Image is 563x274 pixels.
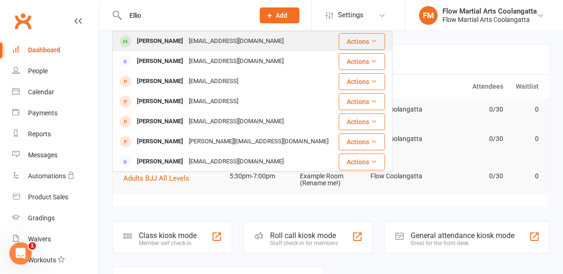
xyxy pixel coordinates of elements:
div: [PERSON_NAME] [134,35,186,48]
th: Attendees [437,75,507,98]
input: Search... [122,9,248,22]
div: Flow Martial Arts Coolangatta [442,15,537,24]
div: [EMAIL_ADDRESS][DOMAIN_NAME] [186,115,286,128]
a: Waivers [12,229,99,250]
div: [PERSON_NAME] [134,75,186,88]
span: Add [276,12,288,19]
div: [PERSON_NAME] [134,115,186,128]
div: Member self check-in [139,240,197,246]
div: [EMAIL_ADDRESS][DOMAIN_NAME] [186,155,286,169]
span: 1 [29,242,36,250]
div: Class kiosk mode [139,231,197,240]
th: Waitlist [507,75,543,98]
span: Adults BJJ All Levels [123,174,189,183]
div: Workouts [28,256,56,264]
a: Dashboard [12,40,99,61]
a: Gradings [12,208,99,229]
td: 5:30pm-7:00pm [225,165,296,187]
td: 0 [507,98,543,120]
div: Calendar [28,88,54,96]
td: 0 [507,128,543,150]
div: [EMAIL_ADDRESS][DOMAIN_NAME] [186,35,286,48]
td: 0/30 [437,98,507,120]
div: [EMAIL_ADDRESS] [186,95,241,108]
button: Actions [339,73,385,90]
th: Trainer [366,75,437,98]
a: Automations [12,166,99,187]
iframe: Intercom live chat [9,242,32,265]
button: Adults BJJ All Levels [123,173,196,184]
div: Flow Martial Arts Coolangatta [442,7,537,15]
a: Payments [12,103,99,124]
div: [PERSON_NAME] [134,135,186,148]
div: FM [419,6,438,25]
a: Calendar [12,82,99,103]
a: Messages [12,145,99,166]
td: Flow Coolangatta [366,98,437,120]
div: People [28,67,48,75]
div: Waivers [28,235,51,243]
div: Product Sales [28,193,68,201]
div: Gradings [28,214,55,222]
div: Automations [28,172,66,180]
div: [PERSON_NAME] [134,55,186,68]
div: Dashboard [28,46,60,54]
div: Payments [28,109,57,117]
button: Actions [339,93,385,110]
td: Example Room (Rename me!) [296,165,366,195]
button: Actions [339,154,385,170]
a: Product Sales [12,187,99,208]
button: Add [260,7,299,23]
div: General attendance kiosk mode [411,231,514,240]
td: 0/30 [437,165,507,187]
a: Workouts [12,250,99,271]
div: [EMAIL_ADDRESS][DOMAIN_NAME] [186,55,286,68]
button: Actions [339,33,385,50]
div: [EMAIL_ADDRESS] [186,75,241,88]
td: 0/30 [437,128,507,150]
div: Staff check-in for members [270,240,338,246]
div: Reports [28,130,51,138]
div: [PERSON_NAME] [134,95,186,108]
td: 0 [507,165,543,187]
div: Great for the front desk [411,240,514,246]
a: Clubworx [11,9,35,33]
div: [PERSON_NAME] [134,155,186,169]
a: Reports [12,124,99,145]
div: [PERSON_NAME][EMAIL_ADDRESS][DOMAIN_NAME] [186,135,331,148]
button: Actions [339,53,385,70]
td: Flow Coolangatta [366,128,437,150]
div: Roll call kiosk mode [270,231,338,240]
a: People [12,61,99,82]
button: Actions [339,133,385,150]
td: Flow Coolangatta [366,165,437,187]
span: Settings [338,5,363,26]
button: Actions [339,113,385,130]
div: Messages [28,151,57,159]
